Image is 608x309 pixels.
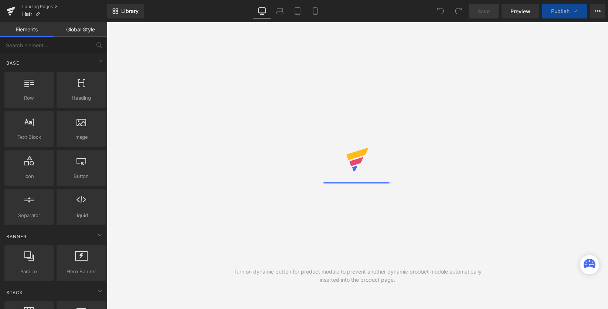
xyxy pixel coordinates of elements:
span: Parallax [7,268,51,275]
a: Tablet [289,4,306,18]
div: Turn on dynamic button for product module to prevent another dynamic product module automatically... [232,268,483,284]
a: Landing Pages [22,4,107,10]
button: More [590,4,605,18]
span: Banner [6,233,27,240]
a: New Library [107,4,144,18]
span: Library [121,8,139,14]
span: Button [59,172,103,180]
a: Mobile [306,4,324,18]
a: Preview [502,4,539,18]
span: Heading [59,94,103,102]
span: Stack [6,289,24,296]
button: Undo [433,4,448,18]
span: Text Block [7,133,51,141]
a: Laptop [271,4,289,18]
span: Liquid [59,212,103,219]
span: Row [7,94,51,102]
span: Save [478,7,490,15]
button: Redo [451,4,466,18]
span: Separator [7,212,51,219]
span: Image [59,133,103,141]
span: Hero Banner [59,268,103,275]
span: Base [6,59,20,66]
span: Hair [22,11,32,17]
span: Preview [510,7,530,15]
a: Desktop [253,4,271,18]
span: Icon [7,172,51,180]
span: Publish [551,8,570,14]
button: Publish [542,4,587,18]
a: Global Style [54,22,107,37]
